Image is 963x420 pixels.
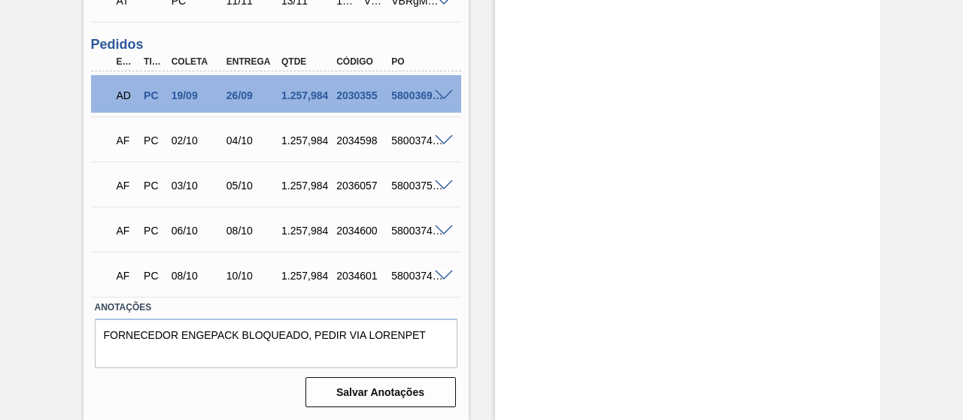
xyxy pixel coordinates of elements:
[333,89,392,101] div: 2030355
[140,56,166,67] div: Tipo
[333,270,392,282] div: 2034601
[117,89,135,101] p: AD
[278,56,337,67] div: Qtde
[278,270,337,282] div: 1.257,984
[91,37,461,53] h3: Pedidos
[95,297,457,319] label: Anotações
[140,225,166,237] div: Pedido de Compra
[140,134,166,147] div: Pedido de Compra
[113,56,139,67] div: Etapa
[387,180,447,192] div: 5800375685
[387,56,447,67] div: PO
[333,225,392,237] div: 2034600
[168,270,227,282] div: 08/10/2025
[117,225,135,237] p: AF
[387,270,447,282] div: 5800374200
[333,134,392,147] div: 2034598
[168,134,227,147] div: 02/10/2025
[140,180,166,192] div: Pedido de Compra
[278,225,337,237] div: 1.257,984
[140,270,166,282] div: Pedido de Compra
[117,134,135,147] p: AF
[168,89,227,101] div: 19/09/2025
[278,180,337,192] div: 1.257,984
[223,134,282,147] div: 04/10/2025
[113,214,139,247] div: Aguardando Faturamento
[117,270,135,282] p: AF
[387,134,447,147] div: 5800374197
[333,180,392,192] div: 2036057
[95,319,457,368] textarea: FORNECEDOR ENGEPACK BLOQUEADO, PEDIR VIA LORENPET
[333,56,392,67] div: Código
[117,180,135,192] p: AF
[223,270,282,282] div: 10/10/2025
[223,180,282,192] div: 05/10/2025
[113,169,139,202] div: Aguardando Faturamento
[140,89,166,101] div: Pedido de Compra
[387,89,447,101] div: 5800369333
[168,180,227,192] div: 03/10/2025
[113,124,139,157] div: Aguardando Faturamento
[305,377,456,407] button: Salvar Anotações
[223,89,282,101] div: 26/09/2025
[223,225,282,237] div: 08/10/2025
[168,56,227,67] div: Coleta
[278,134,337,147] div: 1.257,984
[168,225,227,237] div: 06/10/2025
[113,79,139,112] div: Aguardando Descarga
[387,225,447,237] div: 5800374199
[223,56,282,67] div: Entrega
[113,259,139,292] div: Aguardando Faturamento
[278,89,337,101] div: 1.257,984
